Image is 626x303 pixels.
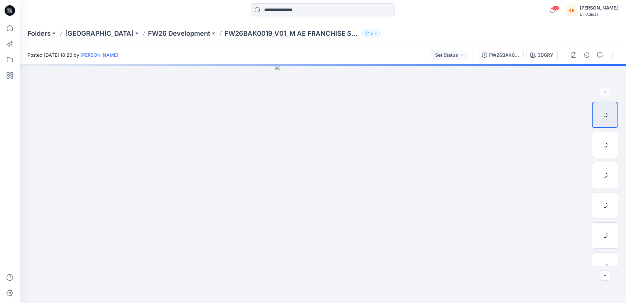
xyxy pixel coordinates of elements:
a: Folders [28,29,51,38]
p: 5 [370,30,373,37]
a: [PERSON_NAME] [81,52,118,58]
a: FW26 Development [148,29,210,38]
img: eyJhbGciOiJIUzI1NiIsImtpZCI6IjAiLCJzbHQiOiJzZXMiLCJ0eXAiOiJKV1QifQ.eyJkYXRhIjp7InR5cGUiOiJzdG9yYW... [275,64,371,303]
span: Posted [DATE] 18:20 by [28,51,118,58]
span: 63 [552,6,559,11]
button: 5 [362,29,381,38]
button: 3DGRY [526,50,558,60]
button: Details [581,50,592,60]
div: 3DGRY [538,51,553,59]
div: KE [565,5,577,16]
div: LT-Adidas [580,12,618,17]
div: FW26BAK0019_V01_M AE FRANCHISE SWEATPANT [489,51,519,59]
a: [GEOGRAPHIC_DATA] [65,29,134,38]
button: FW26BAK0019_V01_M AE FRANCHISE SWEATPANT [478,50,524,60]
div: [PERSON_NAME] [580,4,618,12]
p: FW26BAK0019_V01_M AE FRANCHISE SWEATPANT [225,29,359,38]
